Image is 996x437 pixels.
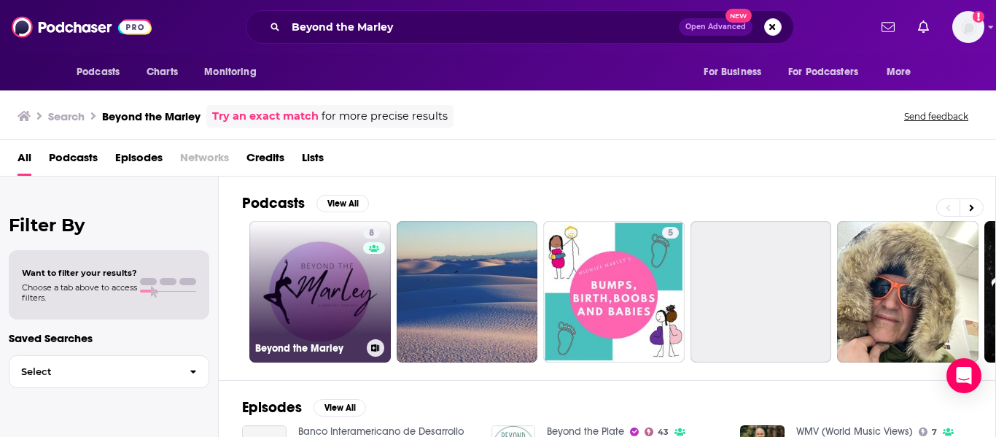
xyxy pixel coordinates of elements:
[9,331,209,345] p: Saved Searches
[115,146,163,176] a: Episodes
[668,226,673,241] span: 5
[242,398,302,417] h2: Episodes
[693,58,779,86] button: open menu
[912,15,935,39] a: Show notifications dropdown
[212,108,319,125] a: Try an exact match
[204,62,256,82] span: Monitoring
[286,15,679,39] input: Search podcasts, credits, & more...
[102,109,201,123] h3: Beyond the Marley
[322,108,448,125] span: for more precise results
[369,226,374,241] span: 8
[194,58,275,86] button: open menu
[662,227,679,239] a: 5
[946,358,981,393] div: Open Intercom Messenger
[137,58,187,86] a: Charts
[973,11,984,23] svg: Add a profile image
[952,11,984,43] img: User Profile
[180,146,229,176] span: Networks
[302,146,324,176] a: Lists
[9,355,209,388] button: Select
[685,23,746,31] span: Open Advanced
[246,10,794,44] div: Search podcasts, credits, & more...
[246,146,284,176] a: Credits
[9,214,209,236] h2: Filter By
[314,399,366,417] button: View All
[679,18,752,36] button: Open AdvancedNew
[932,429,937,436] span: 7
[77,62,120,82] span: Podcasts
[658,429,669,436] span: 43
[48,109,85,123] h3: Search
[919,428,937,436] a: 7
[49,146,98,176] a: Podcasts
[952,11,984,43] button: Show profile menu
[22,282,137,303] span: Choose a tab above to access filters.
[316,195,369,212] button: View All
[242,194,305,212] h2: Podcasts
[242,398,366,417] a: EpisodesView All
[255,342,361,355] h3: Beyond the Marley
[543,221,685,363] a: 5
[887,62,911,82] span: More
[900,110,973,123] button: Send feedback
[952,11,984,43] span: Logged in as angelabellBL2024
[17,146,31,176] a: All
[242,194,369,212] a: PodcastsView All
[363,227,380,239] a: 8
[12,13,152,41] img: Podchaser - Follow, Share and Rate Podcasts
[22,268,137,278] span: Want to filter your results?
[9,367,178,376] span: Select
[779,58,879,86] button: open menu
[704,62,761,82] span: For Business
[249,221,391,363] a: 8Beyond the Marley
[788,62,858,82] span: For Podcasters
[876,58,930,86] button: open menu
[645,428,669,436] a: 43
[876,15,900,39] a: Show notifications dropdown
[66,58,139,86] button: open menu
[725,9,752,23] span: New
[147,62,178,82] span: Charts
